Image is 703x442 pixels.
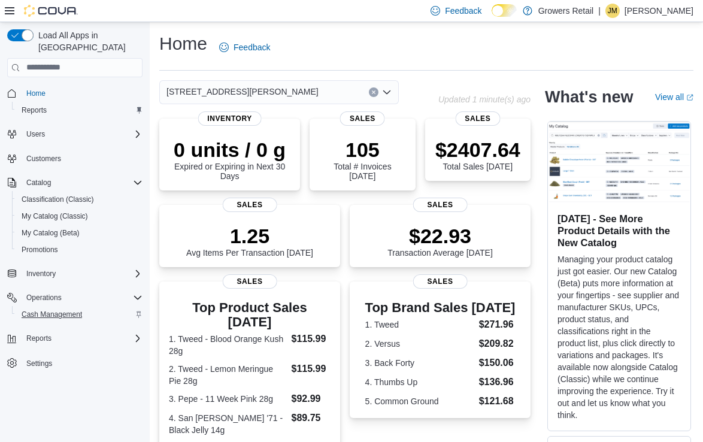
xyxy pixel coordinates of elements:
[479,337,516,351] dd: $209.82
[169,333,287,357] dt: 1. Tweed - Blood Orange Kush 28g
[2,84,147,102] button: Home
[686,94,693,101] svg: External link
[365,338,474,350] dt: 2. Versus
[22,267,143,281] span: Inventory
[492,4,517,17] input: Dark Mode
[26,334,51,343] span: Reports
[22,267,60,281] button: Inventory
[22,310,82,319] span: Cash Management
[365,395,474,407] dt: 5. Common Ground
[26,293,62,302] span: Operations
[2,289,147,306] button: Operations
[186,224,313,258] div: Avg Items Per Transaction [DATE]
[17,209,93,223] a: My Catalog (Classic)
[625,4,693,18] p: [PERSON_NAME]
[26,269,56,278] span: Inventory
[292,411,331,425] dd: $89.75
[169,363,287,387] dt: 2. Tweed - Lemon Meringue Pie 28g
[413,274,468,289] span: Sales
[17,226,84,240] a: My Catalog (Beta)
[340,111,385,126] span: Sales
[435,138,520,162] p: $2407.64
[455,111,500,126] span: Sales
[22,127,50,141] button: Users
[22,86,143,101] span: Home
[292,362,331,376] dd: $115.99
[17,103,143,117] span: Reports
[17,209,143,223] span: My Catalog (Classic)
[365,376,474,388] dt: 4. Thumbs Up
[387,224,493,258] div: Transaction Average [DATE]
[34,29,143,53] span: Load All Apps in [GEOGRAPHIC_DATA]
[234,41,270,53] span: Feedback
[655,92,693,102] a: View allExternal link
[26,89,46,98] span: Home
[22,355,143,370] span: Settings
[186,224,313,248] p: 1.25
[198,111,262,126] span: Inventory
[22,152,66,166] a: Customers
[22,356,57,371] a: Settings
[365,319,474,331] dt: 1. Tweed
[479,394,516,408] dd: $121.68
[479,356,516,370] dd: $150.06
[12,191,147,208] button: Classification (Classic)
[2,126,147,143] button: Users
[479,317,516,332] dd: $271.96
[435,138,520,171] div: Total Sales [DATE]
[166,84,319,99] span: [STREET_ADDRESS][PERSON_NAME]
[169,301,331,329] h3: Top Product Sales [DATE]
[22,290,66,305] button: Operations
[17,307,87,322] a: Cash Management
[2,150,147,167] button: Customers
[223,274,277,289] span: Sales
[24,5,78,17] img: Cova
[169,393,287,405] dt: 3. Pepe - 11 Week Pink 28g
[17,103,51,117] a: Reports
[292,332,331,346] dd: $115.99
[17,307,143,322] span: Cash Management
[169,138,290,162] p: 0 units / 0 g
[2,330,147,347] button: Reports
[26,178,51,187] span: Catalog
[2,174,147,191] button: Catalog
[26,154,61,164] span: Customers
[319,138,405,181] div: Total # Invoices [DATE]
[22,105,47,115] span: Reports
[22,331,143,346] span: Reports
[26,359,52,368] span: Settings
[292,392,331,406] dd: $92.99
[159,32,207,56] h1: Home
[538,4,594,18] p: Growers Retail
[214,35,275,59] a: Feedback
[369,87,378,97] button: Clear input
[2,265,147,282] button: Inventory
[17,192,99,207] a: Classification (Classic)
[12,208,147,225] button: My Catalog (Classic)
[22,175,143,190] span: Catalog
[22,151,143,166] span: Customers
[22,211,88,221] span: My Catalog (Classic)
[2,354,147,371] button: Settings
[17,243,63,257] a: Promotions
[438,95,531,104] p: Updated 1 minute(s) ago
[545,87,633,107] h2: What's new
[365,357,474,369] dt: 3. Back Forty
[557,253,681,421] p: Managing your product catalog just got easier. Our new Catalog (Beta) puts more information at yo...
[7,80,143,403] nav: Complex example
[413,198,468,212] span: Sales
[598,4,601,18] p: |
[169,138,290,181] div: Expired or Expiring in Next 30 Days
[12,225,147,241] button: My Catalog (Beta)
[22,175,56,190] button: Catalog
[22,86,50,101] a: Home
[608,4,617,18] span: JM
[387,224,493,248] p: $22.93
[26,129,45,139] span: Users
[17,192,143,207] span: Classification (Classic)
[22,290,143,305] span: Operations
[365,301,516,315] h3: Top Brand Sales [DATE]
[557,213,681,249] h3: [DATE] - See More Product Details with the New Catalog
[22,195,94,204] span: Classification (Classic)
